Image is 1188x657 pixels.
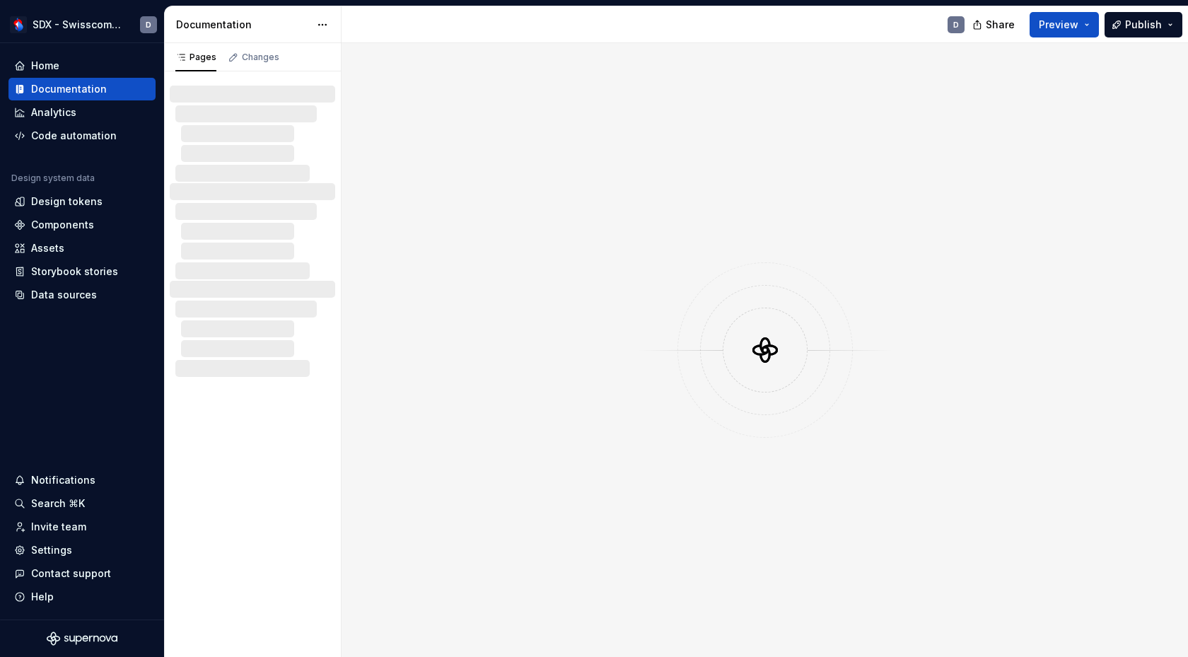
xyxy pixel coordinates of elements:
div: Pages [175,52,216,63]
a: Settings [8,539,156,562]
div: Changes [242,52,279,63]
button: Publish [1105,12,1182,37]
a: Home [8,54,156,77]
button: Notifications [8,469,156,492]
div: Analytics [31,105,76,120]
div: Notifications [31,473,95,487]
a: Analytics [8,101,156,124]
a: Code automation [8,124,156,147]
div: Assets [31,241,64,255]
a: Storybook stories [8,260,156,283]
span: Preview [1039,18,1078,32]
div: Design system data [11,173,95,184]
div: Search ⌘K [31,496,85,511]
div: Code automation [31,129,117,143]
button: Contact support [8,562,156,585]
a: Assets [8,237,156,260]
div: Contact support [31,566,111,581]
div: Help [31,590,54,604]
a: Data sources [8,284,156,306]
div: Documentation [31,82,107,96]
div: D [953,19,959,30]
span: Share [986,18,1015,32]
button: Search ⌘K [8,492,156,515]
a: Documentation [8,78,156,100]
div: Settings [31,543,72,557]
button: Preview [1030,12,1099,37]
div: Data sources [31,288,97,302]
div: Invite team [31,520,86,534]
div: Design tokens [31,194,103,209]
div: Components [31,218,94,232]
span: Publish [1125,18,1162,32]
div: Documentation [176,18,310,32]
a: Components [8,214,156,236]
div: Storybook stories [31,264,118,279]
button: SDX - Swisscom Digital ExperienceD [3,9,161,40]
a: Invite team [8,516,156,538]
div: Home [31,59,59,73]
a: Design tokens [8,190,156,213]
div: D [146,19,151,30]
svg: Supernova Logo [47,632,117,646]
button: Share [965,12,1024,37]
button: Help [8,586,156,608]
img: fc0ed557-73b3-4f8f-bd58-0c7fdd7a87c5.png [10,16,27,33]
div: SDX - Swisscom Digital Experience [33,18,123,32]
